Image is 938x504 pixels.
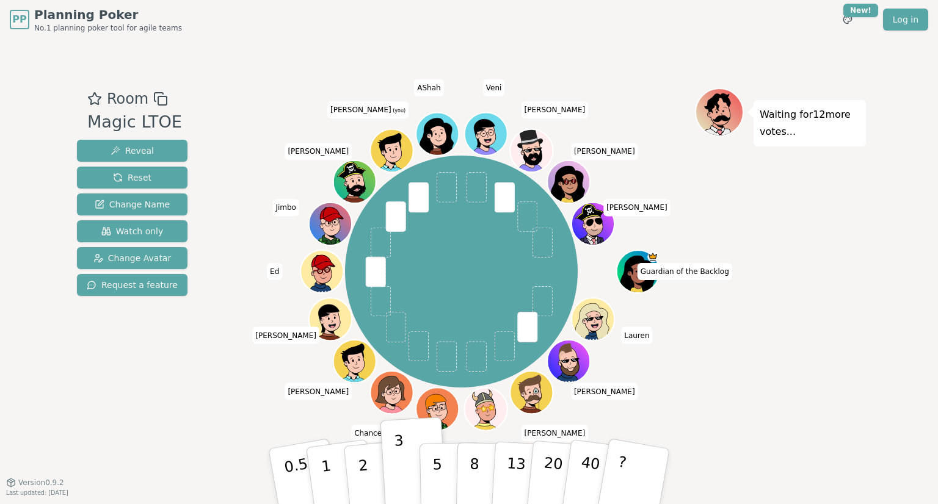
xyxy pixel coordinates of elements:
[647,251,658,262] span: Guardian of the Backlog is the host
[18,478,64,488] span: Version 0.9.2
[571,383,638,400] span: Click to change your name
[12,12,26,27] span: PP
[87,88,102,110] button: Add as favourite
[77,247,187,269] button: Change Avatar
[621,327,652,344] span: Click to change your name
[285,143,352,160] span: Click to change your name
[837,9,859,31] button: New!
[87,110,182,135] div: Magic LTOE
[603,199,671,216] span: Click to change your name
[843,4,878,17] div: New!
[93,252,172,264] span: Change Avatar
[351,425,385,442] span: Click to change your name
[483,79,505,96] span: Click to change your name
[522,101,589,118] span: Click to change your name
[77,167,187,189] button: Reset
[77,193,187,215] button: Change Name
[285,383,352,400] span: Click to change your name
[252,327,319,344] span: Click to change your name
[34,23,182,33] span: No.1 planning poker tool for agile teams
[760,106,860,140] p: Waiting for 12 more votes...
[394,432,407,499] p: 3
[6,489,68,496] span: Last updated: [DATE]
[77,274,187,296] button: Request a feature
[77,220,187,242] button: Watch only
[371,131,412,171] button: Click to change your avatar
[107,88,148,110] span: Room
[522,425,589,442] span: Click to change your name
[267,263,282,280] span: Click to change your name
[101,225,164,237] span: Watch only
[113,171,151,184] span: Reset
[391,108,406,113] span: (you)
[327,101,409,118] span: Click to change your name
[272,199,299,216] span: Click to change your name
[95,198,170,211] span: Change Name
[571,143,638,160] span: Click to change your name
[6,478,64,488] button: Version0.9.2
[10,6,182,33] a: PPPlanning PokerNo.1 planning poker tool for agile teams
[87,279,178,291] span: Request a feature
[883,9,928,31] a: Log in
[34,6,182,23] span: Planning Poker
[77,140,187,162] button: Reveal
[111,145,154,157] span: Reveal
[638,263,732,280] span: Click to change your name
[414,79,443,96] span: Click to change your name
